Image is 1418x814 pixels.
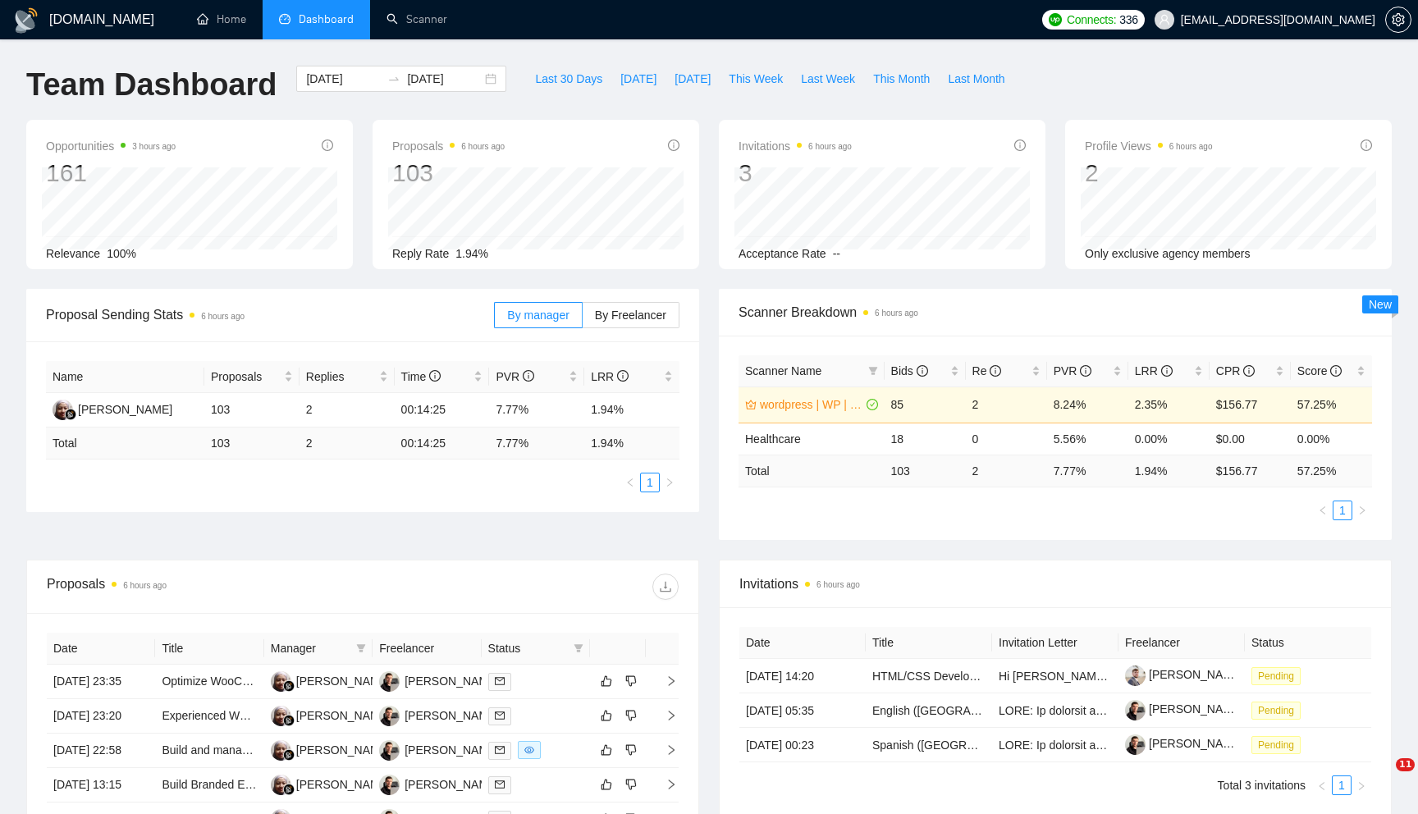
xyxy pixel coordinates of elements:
[300,428,395,460] td: 2
[739,136,852,156] span: Invitations
[197,12,246,26] a: homeHome
[864,66,939,92] button: This Month
[407,70,482,88] input: End date
[296,707,391,725] div: [PERSON_NAME]
[379,706,400,726] img: OS
[1251,669,1307,682] a: Pending
[1128,386,1210,423] td: 2.35%
[1332,775,1352,795] li: 1
[570,636,587,661] span: filter
[1251,736,1301,754] span: Pending
[992,627,1118,659] th: Invitation Letter
[1312,775,1332,795] li: Previous Page
[461,142,505,151] time: 6 hours ago
[625,709,637,722] span: dislike
[495,711,505,720] span: mail
[872,739,1326,752] a: Spanish ([GEOGRAPHIC_DATA]) Voice Actors Needed for Fictional Character Recording
[47,734,155,768] td: [DATE] 22:58
[379,740,400,761] img: OS
[306,70,381,88] input: Start date
[574,643,583,653] span: filter
[271,740,291,761] img: NM
[621,706,641,725] button: dislike
[162,743,493,757] a: Build and manage E-commerce site, TikTok Shop, Amazon listing
[1118,627,1245,659] th: Freelancer
[625,778,637,791] span: dislike
[1216,364,1255,377] span: CPR
[597,740,616,760] button: like
[621,775,641,794] button: dislike
[155,768,263,803] td: Build Branded E-Commerce Website to Sell PDF Knowledge Documents (Beginner-Friendly)
[1251,703,1307,716] a: Pending
[1291,423,1372,455] td: 0.00%
[204,428,300,460] td: 103
[204,393,300,428] td: 103
[387,12,447,26] a: searchScanner
[107,247,136,260] span: 100%
[65,409,76,420] img: gigradar-bm.png
[1054,364,1092,377] span: PVR
[1169,142,1213,151] time: 6 hours ago
[1312,775,1332,795] button: left
[379,674,499,687] a: OS[PERSON_NAME]
[597,775,616,794] button: like
[132,142,176,151] time: 3 hours ago
[1210,455,1291,487] td: $ 156.77
[625,478,635,487] span: left
[405,775,499,793] div: [PERSON_NAME]
[652,574,679,600] button: download
[1361,139,1372,151] span: info-circle
[666,66,720,92] button: [DATE]
[1317,781,1327,791] span: left
[271,743,391,756] a: NM[PERSON_NAME]
[271,777,391,790] a: NM[PERSON_NAME]
[739,574,1371,594] span: Invitations
[939,66,1013,92] button: Last Month
[808,142,852,151] time: 6 hours ago
[948,70,1004,88] span: Last Month
[46,428,204,460] td: Total
[1243,365,1255,377] span: info-circle
[1251,667,1301,685] span: Pending
[1161,365,1173,377] span: info-circle
[1119,11,1137,29] span: 336
[524,745,534,755] span: eye
[1128,455,1210,487] td: 1.94 %
[866,627,992,659] th: Title
[392,158,505,189] div: 103
[625,675,637,688] span: dislike
[1385,7,1411,33] button: setting
[271,639,350,657] span: Manager
[123,581,167,590] time: 6 hours ago
[1047,423,1128,455] td: 5.56%
[1291,455,1372,487] td: 57.25 %
[745,364,821,377] span: Scanner Name
[601,675,612,688] span: like
[652,710,677,721] span: right
[739,728,866,762] td: [DATE] 00:23
[279,13,290,25] span: dashboard
[46,158,176,189] div: 161
[283,680,295,692] img: gigradar-bm.png
[745,399,757,410] span: crown
[1125,665,1146,686] img: c17iB9cbbJCuOQGXH1QL8BOcT_Ge_FLViQPipW6wQmcdvFTZRX3w0OsS2jwh1koj_H
[1313,501,1333,520] li: Previous Page
[211,368,281,386] span: Proposals
[739,302,1372,322] span: Scanner Breakdown
[1352,501,1372,520] button: right
[1251,702,1301,720] span: Pending
[865,359,881,383] span: filter
[739,693,866,728] td: [DATE] 05:35
[271,775,291,795] img: NM
[1291,386,1372,423] td: 57.25%
[621,740,641,760] button: dislike
[1049,13,1062,26] img: upwork-logo.png
[1085,247,1251,260] span: Only exclusive agency members
[760,396,863,414] a: wordpress | WP | "Wocommerce"
[601,709,612,722] span: like
[745,432,801,446] a: Healthcare
[379,775,400,795] img: OS
[162,778,634,791] a: Build Branded E-Commerce Website to Sell PDF Knowledge Documents (Beginner-Friendly)
[78,400,172,418] div: [PERSON_NAME]
[53,400,73,420] img: NM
